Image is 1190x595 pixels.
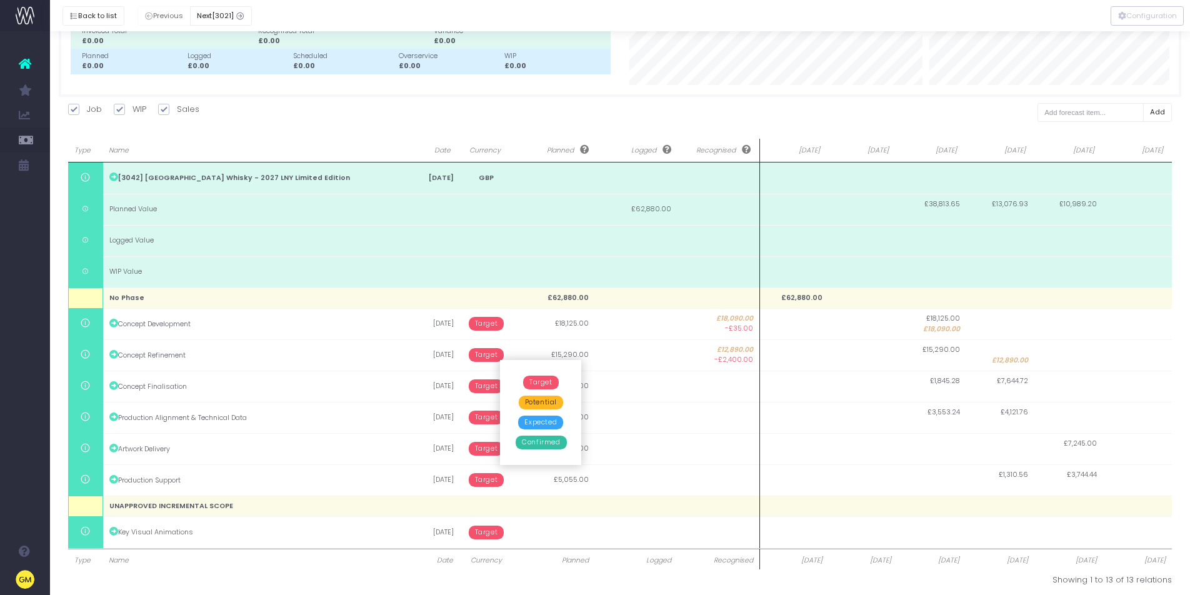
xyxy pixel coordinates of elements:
span: Target [523,376,559,389]
div: £0.00 [258,36,429,46]
span: Target [469,526,504,539]
td: Concept Development [102,308,398,339]
span: [DATE] [766,146,819,156]
span: [DATE] [835,146,889,156]
div: £0.00 [82,36,253,46]
span: Target [469,473,504,487]
span: £12,890.00 [684,345,753,355]
button: Previous [137,6,191,26]
div: Variance [434,26,605,36]
div: £0.00 [293,61,394,71]
td: [DATE] [398,162,460,194]
span: [DATE] [972,146,1026,156]
div: £0.00 [504,61,605,71]
td: Concept Refinement [102,339,398,371]
span: £3,744.44 [1067,470,1097,480]
button: Configuration [1111,6,1184,26]
span: £62,880.00 [781,293,822,303]
span: Potential [519,396,563,409]
td: Key Visual Animations [102,517,398,548]
span: Name [109,146,389,156]
span: Logged [601,556,671,566]
td: Production Alignment & Technical Data [102,402,398,433]
span: [DATE] [835,556,891,566]
img: images/default_profile_image.png [16,570,34,589]
td: Production Support [102,464,398,496]
span: Expected [518,416,563,429]
span: [DATE] [972,556,1028,566]
td: GBP [460,162,513,194]
span: Date [404,556,453,566]
span: Planned [519,556,589,566]
span: Recognised [684,556,753,566]
span: Currency [466,146,504,156]
td: [3042] [GEOGRAPHIC_DATA] Whisky - 2027 LNY Limited Edition [102,162,398,194]
div: Logged [187,51,288,61]
td: [DATE] [398,517,460,548]
input: Add forecast item... [1037,103,1144,122]
button: Back to list [62,6,124,26]
span: [DATE] [1041,146,1094,156]
div: Recognised Total [258,26,429,36]
span: Target [469,348,504,362]
span: [DATE] [1041,556,1097,566]
span: Type [74,556,96,566]
td: No Phase [102,287,398,308]
span: [DATE] [1109,146,1163,156]
td: Concept Finalisation [102,371,398,402]
td: [DATE] [398,402,460,433]
td: £38,813.65 [897,194,966,225]
td: [DATE] [398,464,460,496]
span: Recognised [684,145,751,156]
span: [DATE] [766,556,822,566]
div: Overservice [399,51,499,61]
td: Artwork Delivery [102,433,398,464]
span: £18,125.00 [926,314,960,324]
span: £1,845.28 [930,376,960,386]
span: Currency [466,556,506,566]
span: [DATE] [904,556,960,566]
span: [3021] [212,11,234,21]
td: [DATE] [398,339,460,371]
div: £0.00 [399,61,499,71]
td: [DATE] [398,308,460,339]
button: Next[3021] [190,6,252,26]
span: Target [469,442,504,456]
label: WIP [114,103,146,116]
td: £62,880.00 [512,287,595,308]
span: £18,090.00 [923,324,960,334]
td: Planned Value [102,194,398,225]
span: -£35.00 [725,324,753,334]
div: Planned [82,51,182,61]
span: Type [74,146,94,156]
span: £4,121.76 [1001,407,1028,417]
span: Date [404,146,451,156]
span: [DATE] [904,146,957,156]
span: £1,310.56 [999,470,1028,480]
span: Planned [521,145,589,156]
span: £3,553.24 [927,407,960,417]
span: Target [469,379,504,393]
span: £7,245.00 [1064,439,1097,449]
div: £0.00 [187,61,288,71]
td: £13,076.93 [966,194,1035,225]
td: £62,880.00 [595,194,677,225]
span: Target [469,317,504,331]
td: £15,290.00 [512,339,595,371]
div: £0.00 [82,61,182,71]
label: Sales [158,103,199,116]
td: £5,055.00 [512,464,595,496]
span: £15,290.00 [922,345,960,355]
span: £12,890.00 [992,356,1028,366]
div: Invoiced Total [82,26,253,36]
span: -£2,400.00 [714,355,753,365]
span: Logged [604,145,671,156]
span: Name [109,556,392,566]
div: Vertical button group [1111,6,1184,26]
div: Scheduled [293,51,394,61]
div: £0.00 [434,36,605,46]
td: WIP Value [102,256,398,287]
span: £18,090.00 [684,314,753,324]
span: £7,644.72 [997,376,1028,386]
label: Job [68,103,102,116]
